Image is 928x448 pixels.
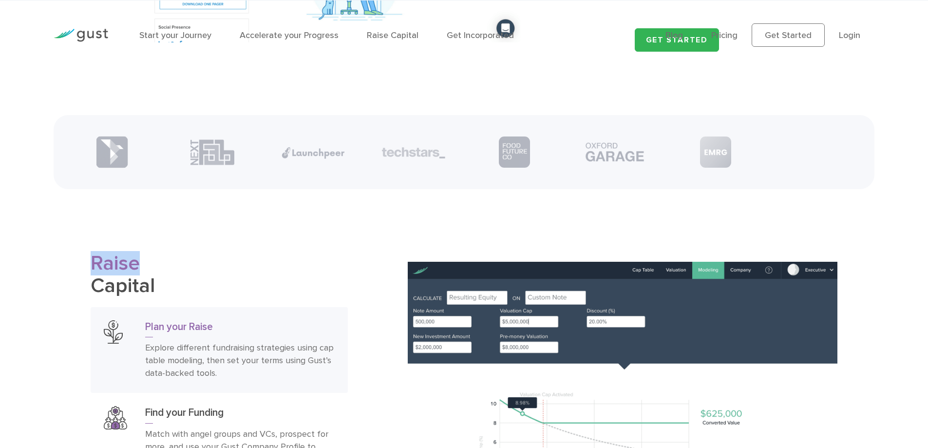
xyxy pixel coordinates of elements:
p: Explore different fundraising strategies using cap table modeling, then set your terms using Gust... [145,342,335,380]
h3: Plan your Raise [145,320,335,338]
img: Partner [190,139,234,166]
a: Get Incorporated [447,30,514,40]
a: Get Started [752,23,825,47]
a: Raise Capital [367,30,418,40]
span: Raise [91,251,140,275]
a: Pricing [711,30,738,40]
img: Plan Your Raise [104,320,122,344]
h2: Capital [91,253,348,297]
img: Partner [583,140,646,164]
h3: Find your Funding [145,406,335,424]
a: Plan Your RaisePlan your RaiseExplore different fundraising strategies using cap table modeling, ... [91,307,348,393]
img: Partner [382,147,445,159]
img: Partner [700,136,731,168]
img: Find Your Funding [104,406,127,429]
a: Login [839,30,860,40]
a: Accelerate your Progress [240,30,339,40]
a: Blog [665,30,683,40]
a: Start your Journey [139,30,211,40]
img: Partner [282,147,345,159]
img: Partner [96,136,128,168]
img: Gust Logo [54,29,108,42]
img: Partner [499,136,530,168]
